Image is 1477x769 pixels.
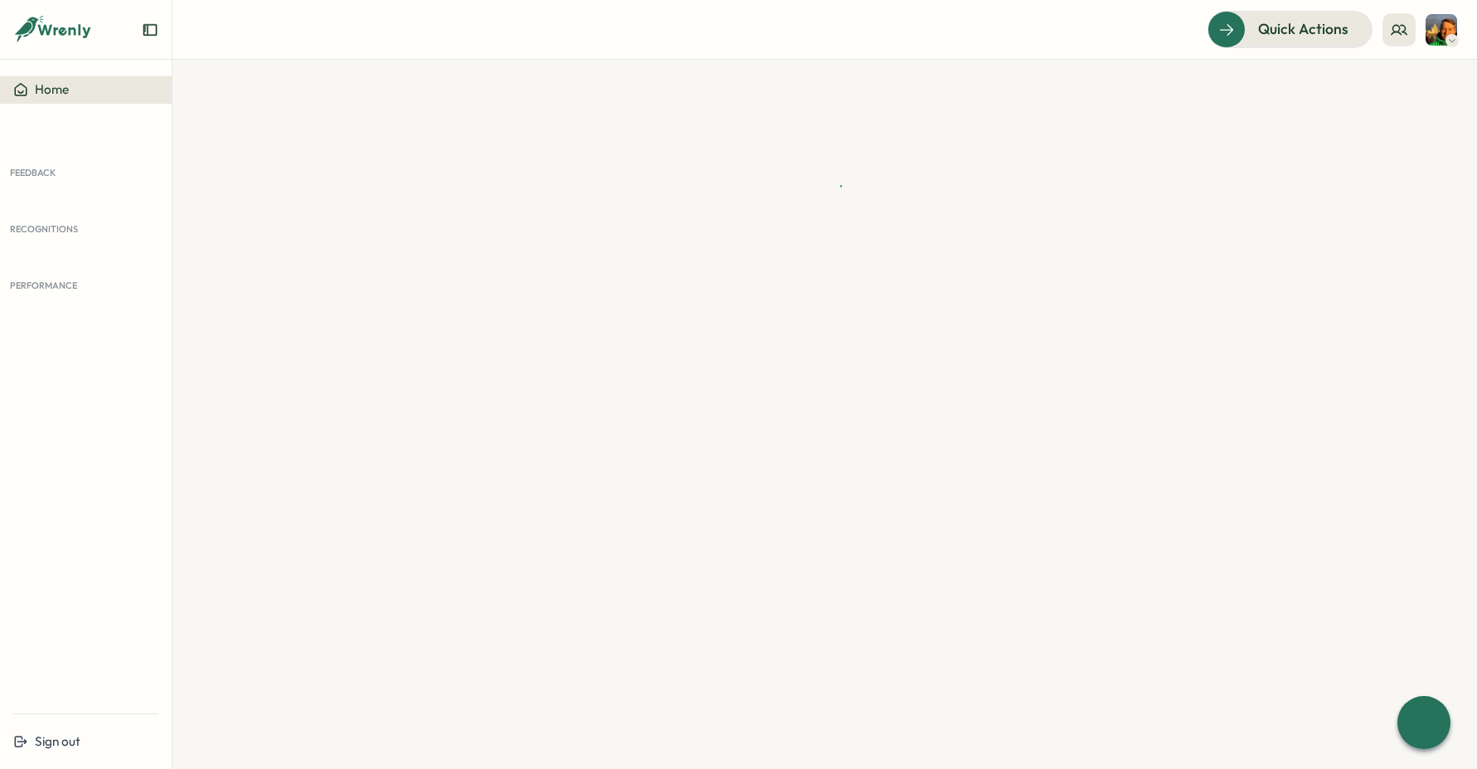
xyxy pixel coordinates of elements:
span: Home [35,81,69,97]
button: Expand sidebar [142,22,158,38]
button: Quick Actions [1207,11,1373,47]
span: Quick Actions [1258,18,1348,40]
img: Slava Leonov [1426,14,1457,46]
span: Sign out [35,733,80,749]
